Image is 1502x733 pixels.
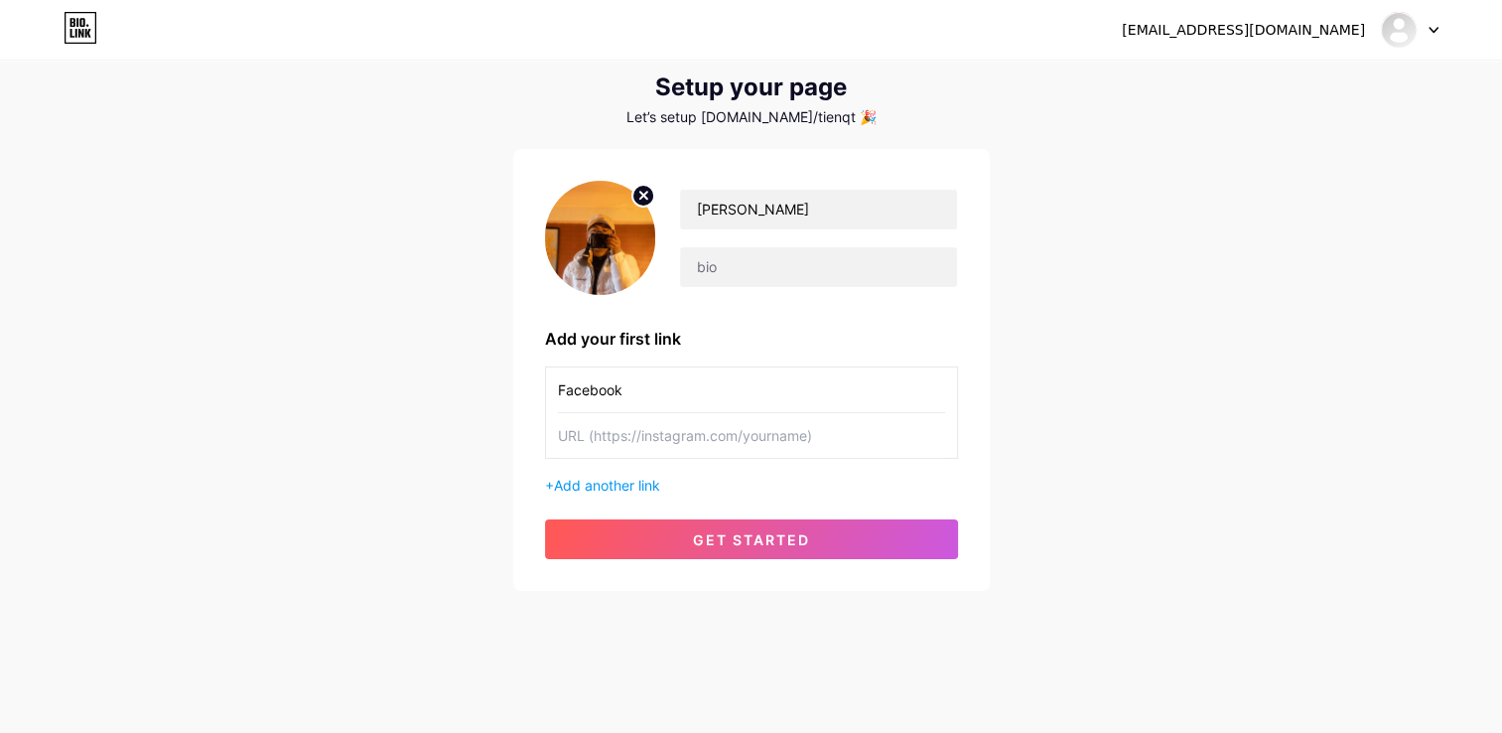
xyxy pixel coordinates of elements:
div: Add your first link [545,327,958,351]
div: Setup your page [513,73,990,101]
input: bio [680,247,956,287]
div: + [545,475,958,496]
span: Add another link [554,477,660,494]
div: [EMAIL_ADDRESS][DOMAIN_NAME] [1122,20,1365,41]
img: tienqt [1380,11,1418,49]
span: get started [693,531,810,548]
input: Link name (My Instagram) [558,367,945,412]
img: profile pic [545,181,656,295]
div: Let’s setup [DOMAIN_NAME]/tienqt 🎉 [513,109,990,125]
input: URL (https://instagram.com/yourname) [558,413,945,458]
button: get started [545,519,958,559]
input: Your name [680,190,956,229]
